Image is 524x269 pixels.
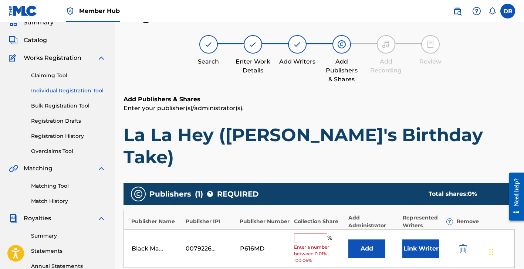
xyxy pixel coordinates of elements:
[453,7,462,16] img: search
[9,164,18,173] img: Matching
[24,164,53,173] span: Matching
[9,18,18,27] img: Summary
[240,218,290,225] div: Publisher Number
[66,7,75,16] img: Top Rightsholder
[472,7,481,16] img: help
[31,182,106,190] a: Matching Tool
[468,190,477,197] span: 0 %
[124,95,515,104] h6: Add Publishers & Shares
[9,18,54,27] a: SummarySummary
[9,36,47,45] a: CatalogCatalog
[469,4,484,18] div: Help
[31,102,106,110] a: Bulk Registration Tool
[323,57,360,84] div: Add Publishers & Shares
[402,239,439,258] button: Link Writer
[190,57,227,66] div: Search
[97,54,106,62] img: expand
[31,87,106,95] a: Individual Registration Tool
[149,188,191,200] span: Publishers
[31,232,106,240] a: Summary
[134,190,143,198] img: publishers
[9,214,18,223] img: Royalties
[337,40,346,49] img: step indicator icon for Add Publishers & Shares
[124,104,515,113] p: Enter your publisher(s)/administrator(s).
[31,197,106,205] a: Match History
[403,214,453,229] div: Represented Writers
[294,218,345,225] div: Collection Share
[450,4,465,18] a: Public Search
[348,239,385,258] button: Add
[503,166,524,227] iframe: Resource Center
[9,36,18,45] img: Catalog
[24,214,51,223] span: Royalties
[426,40,435,49] img: step indicator icon for Review
[207,191,213,197] span: ?
[31,247,106,255] a: Statements
[31,132,106,140] a: Registration History
[293,40,302,49] img: step indicator icon for Add Writers
[31,147,106,155] a: Overclaims Tool
[124,124,515,168] h1: La La Hey ([PERSON_NAME]'s Birthday Take)
[457,218,507,225] div: Remove
[249,40,257,49] img: step indicator icon for Enter Work Details
[234,57,271,75] div: Enter Work Details
[195,188,203,200] span: ( 1 )
[488,7,496,15] div: Notifications
[459,244,467,253] img: 12a2ab48e56ec057fbd8.svg
[382,40,391,49] img: step indicator icon for Add Recording
[24,54,81,62] span: Works Registration
[9,54,18,62] img: Works Registration
[447,219,453,225] span: ?
[500,4,515,18] div: User Menu
[79,7,120,15] span: Member Hub
[294,244,344,264] span: Enter a number between 0.01% - 100.06%
[186,218,236,225] div: Publisher IPI
[31,117,106,125] a: Registration Drafts
[97,164,106,173] img: expand
[31,72,106,79] a: Claiming Tool
[489,241,494,263] div: Drag
[9,6,37,16] img: MLC Logo
[24,18,54,27] span: Summary
[412,57,449,66] div: Review
[368,57,405,75] div: Add Recording
[204,40,213,49] img: step indicator icon for Search
[24,36,47,45] span: Catalog
[97,214,106,223] img: expand
[279,57,316,66] div: Add Writers
[217,188,259,200] span: REQUIRED
[429,190,500,198] div: Total shares:
[131,218,182,225] div: Publisher Name
[487,234,524,269] iframe: Chat Widget
[348,214,399,229] div: Add Administrator
[327,234,334,243] span: %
